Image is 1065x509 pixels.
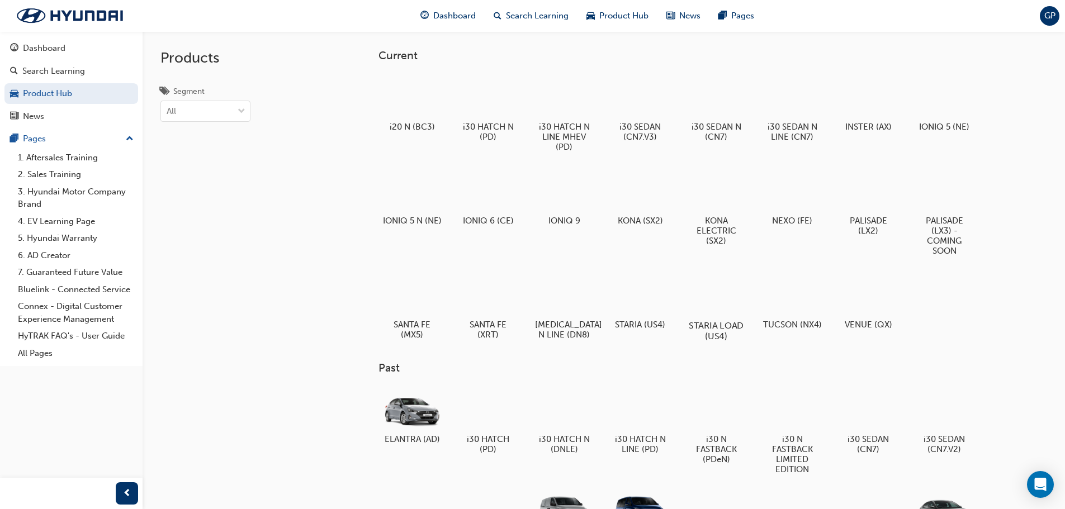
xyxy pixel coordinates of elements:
a: IONIQ 6 (CE) [455,165,522,230]
a: i30 N FASTBACK LIMITED EDITION [759,384,826,479]
a: i20 N (BC3) [378,71,446,136]
span: prev-icon [123,487,131,501]
span: tags-icon [160,87,169,97]
a: 6. AD Creator [13,247,138,264]
span: GP [1044,9,1055,22]
a: i30 HATCH N (DNLE) [531,384,598,459]
h5: i30 SEDAN (CN7.V2) [915,434,974,454]
a: 2. Sales Training [13,166,138,183]
div: Pages [23,132,46,145]
span: Dashboard [433,9,476,22]
span: search-icon [10,66,18,77]
a: IONIQ 9 [531,165,598,230]
div: Open Intercom Messenger [1027,471,1054,498]
a: Dashboard [4,38,138,59]
h5: INSTER (AX) [839,122,898,132]
h5: TUCSON (NX4) [763,320,822,330]
a: All Pages [13,345,138,362]
a: IONIQ 5 N (NE) [378,165,446,230]
a: i30 SEDAN (CN7) [835,384,902,459]
div: Dashboard [23,42,65,55]
h5: STARIA LOAD (US4) [685,320,747,341]
span: news-icon [10,112,18,122]
span: guage-icon [10,44,18,54]
h5: PALISADE (LX2) [839,216,898,236]
a: SANTA FE (MX5) [378,269,446,344]
a: i30 SEDAN (CN7.V3) [607,71,674,146]
span: Search Learning [506,9,569,22]
span: down-icon [238,104,245,119]
h3: Current [378,49,1014,62]
h5: i30 SEDAN N (CN7) [687,122,746,142]
h5: KONA ELECTRIC (SX2) [687,216,746,246]
span: up-icon [126,132,134,146]
h5: PALISADE (LX3) - COMING SOON [915,216,974,256]
span: pages-icon [10,134,18,144]
a: 4. EV Learning Page [13,213,138,230]
h5: i30 N FASTBACK (PDeN) [687,434,746,464]
a: STARIA (US4) [607,269,674,334]
a: i30 HATCH N (PD) [455,71,522,146]
span: car-icon [586,9,595,23]
button: Pages [4,129,138,149]
span: pages-icon [718,9,727,23]
a: i30 HATCH (PD) [455,384,522,459]
a: i30 HATCH N LINE (PD) [607,384,674,459]
h5: [MEDICAL_DATA] N LINE (DN8) [535,320,594,340]
a: news-iconNews [657,4,709,27]
a: Connex - Digital Customer Experience Management [13,298,138,327]
a: Product Hub [4,83,138,104]
h5: IONIQ 5 (NE) [915,122,974,132]
a: TUCSON (NX4) [759,269,826,334]
img: Trak [6,4,134,27]
a: i30 SEDAN N (CN7) [683,71,750,146]
h5: SANTA FE (XRT) [459,320,518,340]
a: NEXO (FE) [759,165,826,230]
a: car-iconProduct Hub [578,4,657,27]
a: SANTA FE (XRT) [455,269,522,344]
h5: i30 HATCH (PD) [459,434,518,454]
a: 7. Guaranteed Future Value [13,264,138,281]
h5: i30 HATCH N (PD) [459,122,518,142]
a: 5. Hyundai Warranty [13,230,138,247]
h5: i30 N FASTBACK LIMITED EDITION [763,434,822,474]
div: Segment [173,86,205,97]
a: HyTRAK FAQ's - User Guide [13,327,138,345]
a: STARIA LOAD (US4) [683,269,750,344]
a: INSTER (AX) [835,71,902,136]
h5: IONIQ 6 (CE) [459,216,518,226]
a: ELANTRA (AD) [378,384,446,449]
a: VENUE (QX) [835,269,902,334]
a: search-iconSearch Learning [485,4,578,27]
h5: KONA (SX2) [611,216,670,226]
span: Pages [731,9,754,22]
span: car-icon [10,89,18,99]
a: PALISADE (LX2) [835,165,902,240]
h5: STARIA (US4) [611,320,670,330]
div: All [167,105,176,118]
a: i30 HATCH N LINE MHEV (PD) [531,71,598,156]
button: GP [1040,6,1059,26]
h5: i30 HATCH N LINE MHEV (PD) [535,122,594,152]
h5: IONIQ 9 [535,216,594,226]
h5: VENUE (QX) [839,320,898,330]
span: news-icon [666,9,675,23]
h5: i30 HATCH N LINE (PD) [611,434,670,454]
a: News [4,106,138,127]
a: 3. Hyundai Motor Company Brand [13,183,138,213]
a: KONA ELECTRIC (SX2) [683,165,750,250]
h5: ELANTRA (AD) [383,434,442,444]
button: DashboardSearch LearningProduct HubNews [4,36,138,129]
h5: NEXO (FE) [763,216,822,226]
h3: Past [378,361,1014,374]
h5: i30 HATCH N (DNLE) [535,434,594,454]
h2: Products [160,49,250,67]
a: PALISADE (LX3) - COMING SOON [911,165,978,260]
a: 1. Aftersales Training [13,149,138,167]
a: i30 N FASTBACK (PDeN) [683,384,750,469]
h5: i30 SEDAN (CN7.V3) [611,122,670,142]
h5: i30 SEDAN N LINE (CN7) [763,122,822,142]
a: i30 SEDAN N LINE (CN7) [759,71,826,146]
